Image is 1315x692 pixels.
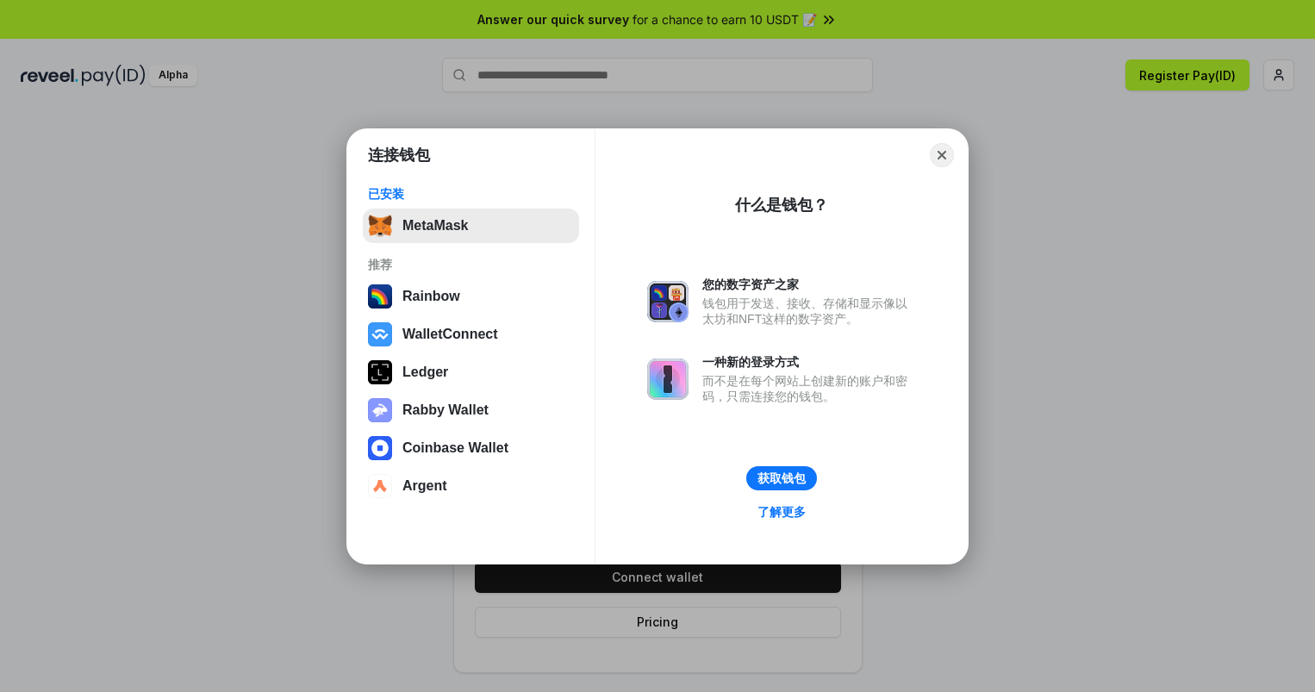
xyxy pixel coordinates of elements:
div: Coinbase Wallet [402,440,508,456]
button: WalletConnect [363,317,579,352]
img: svg+xml,%3Csvg%20xmlns%3D%22http%3A%2F%2Fwww.w3.org%2F2000%2Fsvg%22%20fill%3D%22none%22%20viewBox... [368,398,392,422]
div: WalletConnect [402,327,498,342]
img: svg+xml,%3Csvg%20width%3D%2228%22%20height%3D%2228%22%20viewBox%3D%220%200%2028%2028%22%20fill%3D... [368,436,392,460]
img: svg+xml,%3Csvg%20width%3D%22120%22%20height%3D%22120%22%20viewBox%3D%220%200%20120%20120%22%20fil... [368,284,392,309]
img: svg+xml,%3Csvg%20width%3D%2228%22%20height%3D%2228%22%20viewBox%3D%220%200%2028%2028%22%20fill%3D... [368,474,392,498]
div: Argent [402,478,447,494]
div: 推荐 [368,257,574,272]
div: 什么是钱包？ [735,195,828,215]
h1: 连接钱包 [368,145,430,165]
div: Ledger [402,365,448,380]
button: Rainbow [363,279,579,314]
button: Argent [363,469,579,503]
img: svg+xml,%3Csvg%20xmlns%3D%22http%3A%2F%2Fwww.w3.org%2F2000%2Fsvg%22%20fill%3D%22none%22%20viewBox... [647,358,689,400]
div: 钱包用于发送、接收、存储和显示像以太坊和NFT这样的数字资产。 [702,296,916,327]
img: svg+xml,%3Csvg%20xmlns%3D%22http%3A%2F%2Fwww.w3.org%2F2000%2Fsvg%22%20fill%3D%22none%22%20viewBox... [647,281,689,322]
div: 获取钱包 [757,471,806,486]
img: svg+xml,%3Csvg%20fill%3D%22none%22%20height%3D%2233%22%20viewBox%3D%220%200%2035%2033%22%20width%... [368,214,392,238]
div: 一种新的登录方式 [702,354,916,370]
div: 您的数字资产之家 [702,277,916,292]
button: Rabby Wallet [363,393,579,427]
div: 已安装 [368,186,574,202]
a: 了解更多 [747,501,816,523]
img: svg+xml,%3Csvg%20width%3D%2228%22%20height%3D%2228%22%20viewBox%3D%220%200%2028%2028%22%20fill%3D... [368,322,392,346]
div: 而不是在每个网站上创建新的账户和密码，只需连接您的钱包。 [702,373,916,404]
div: Rabby Wallet [402,402,489,418]
div: MetaMask [402,218,468,234]
img: svg+xml,%3Csvg%20xmlns%3D%22http%3A%2F%2Fwww.w3.org%2F2000%2Fsvg%22%20width%3D%2228%22%20height%3... [368,360,392,384]
button: Coinbase Wallet [363,431,579,465]
button: 获取钱包 [746,466,817,490]
button: Ledger [363,355,579,390]
button: Close [930,143,954,167]
div: Rainbow [402,289,460,304]
button: MetaMask [363,209,579,243]
div: 了解更多 [757,504,806,520]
